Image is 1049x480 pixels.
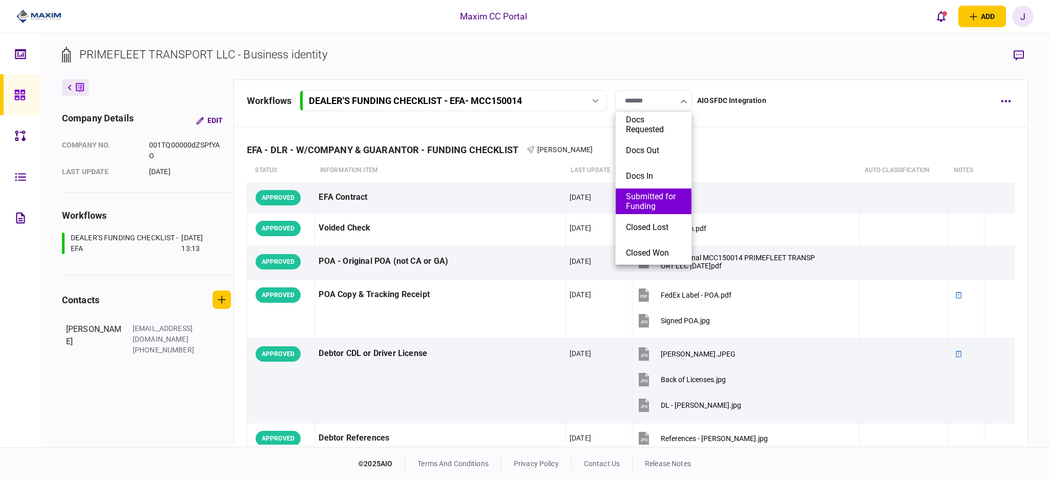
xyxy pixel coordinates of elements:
[626,145,681,155] button: Docs Out
[626,222,681,232] button: Closed Lost
[626,115,681,134] button: Docs Requested
[626,192,681,211] button: Submitted for Funding
[626,171,681,181] button: Docs In
[626,248,681,258] button: Closed Won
